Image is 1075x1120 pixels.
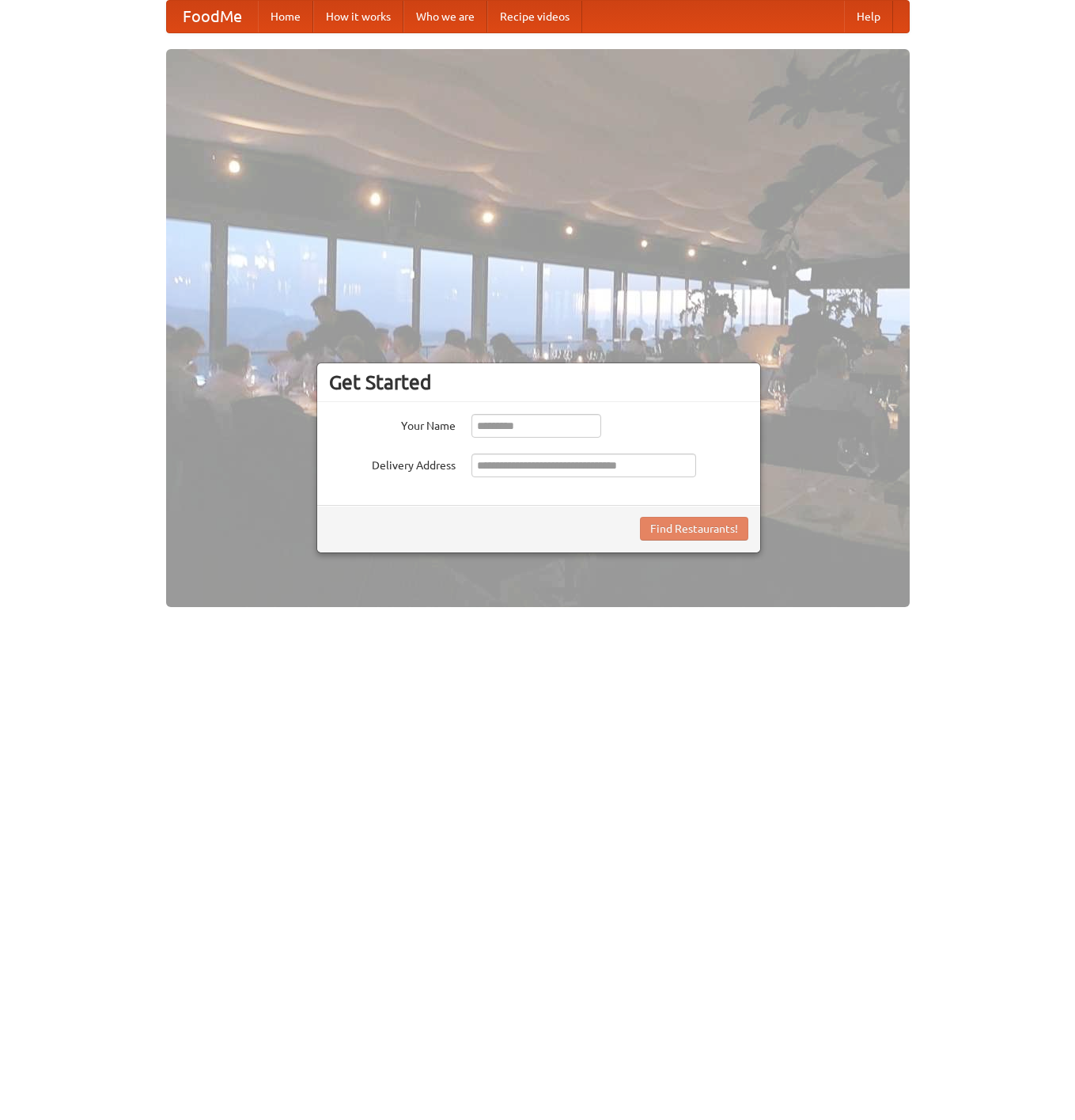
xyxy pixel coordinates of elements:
[844,1,893,32] a: Help
[403,1,487,32] a: Who we are
[167,1,258,32] a: FoodMe
[329,414,456,434] label: Your Name
[258,1,313,32] a: Home
[640,517,748,541] button: Find Restaurants!
[313,1,403,32] a: How it works
[329,370,748,394] h3: Get Started
[329,454,456,473] label: Delivery Address
[487,1,582,32] a: Recipe videos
